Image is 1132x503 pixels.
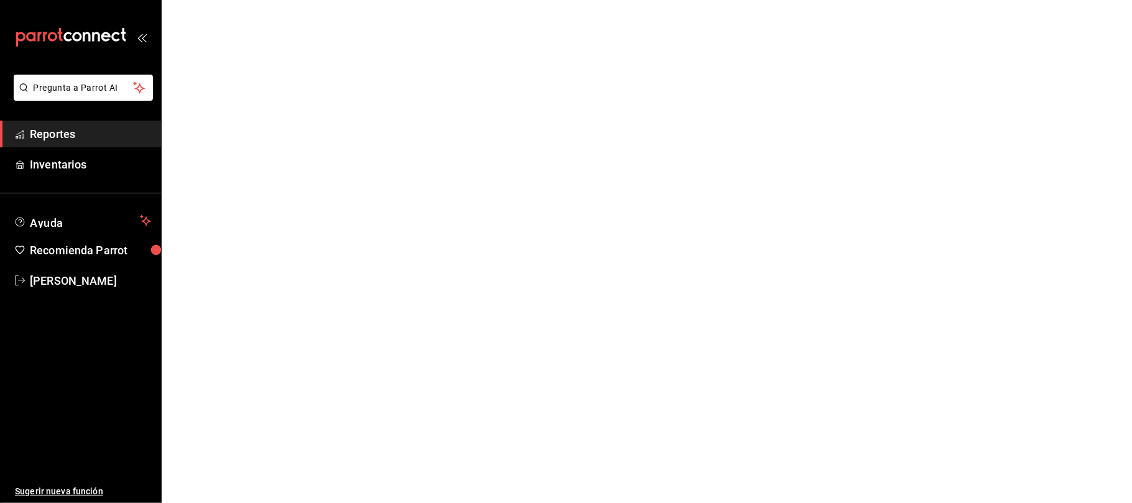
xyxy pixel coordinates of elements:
span: Reportes [30,126,151,142]
button: Pregunta a Parrot AI [14,75,153,101]
span: Recomienda Parrot [30,242,151,259]
a: Pregunta a Parrot AI [9,90,153,103]
span: Pregunta a Parrot AI [34,81,134,95]
span: Inventarios [30,156,151,173]
span: Sugerir nueva función [15,485,151,498]
button: open_drawer_menu [137,32,147,42]
span: [PERSON_NAME] [30,272,151,289]
span: Ayuda [30,213,135,228]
